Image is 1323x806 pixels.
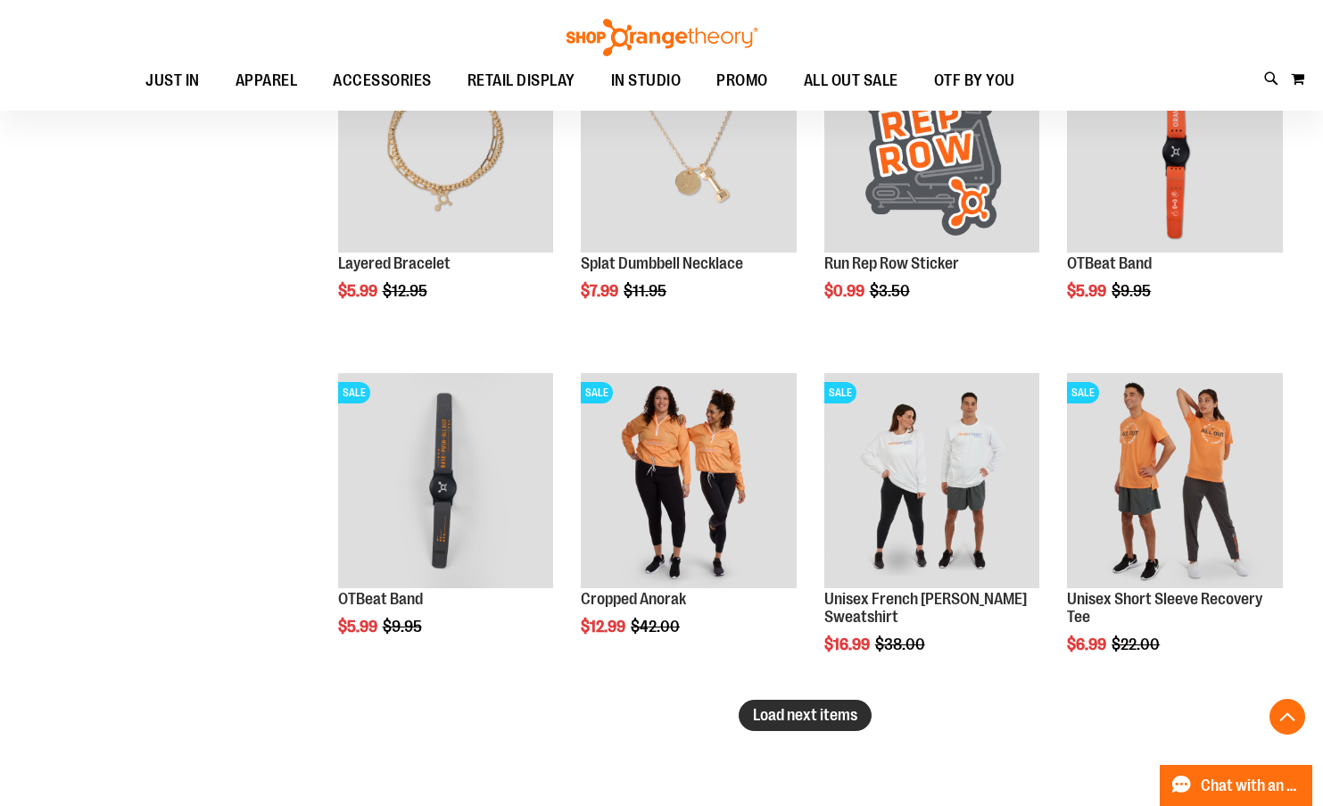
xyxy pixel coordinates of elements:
span: $9.95 [1112,282,1153,300]
span: $5.99 [338,282,380,300]
span: OTF BY YOU [934,61,1015,101]
a: Unisex French [PERSON_NAME] Sweatshirt [824,590,1027,626]
span: PROMO [716,61,768,101]
div: product [815,28,1049,345]
div: product [1058,364,1292,699]
div: product [815,364,1049,699]
a: OTBeat BandSALE [338,373,554,592]
a: OTBeat Band [338,590,423,608]
span: $12.99 [581,618,628,636]
a: Run Rep Row Sticker [824,254,959,272]
span: ALL OUT SALE [804,61,898,101]
img: Unisex Short Sleeve Recovery Tee primary image [1067,373,1283,589]
a: Unisex Short Sleeve Recovery Tee [1067,590,1262,626]
span: SALE [1067,382,1099,403]
span: SALE [338,382,370,403]
a: Unisex French Terry Crewneck Sweatshirt primary imageSALE [824,373,1040,592]
button: Load next items [739,700,872,731]
div: product [572,364,806,681]
a: OTBeat Band [1067,254,1152,272]
span: $7.99 [581,282,621,300]
span: APPAREL [236,61,298,101]
img: OTBeat Band [338,373,554,589]
img: Shop Orangetheory [564,19,760,56]
span: Chat with an Expert [1201,777,1302,794]
span: $0.99 [824,282,867,300]
a: Splat Dumbbell Necklace [581,254,743,272]
img: Layered Bracelet [338,37,554,253]
span: SALE [824,382,856,403]
span: $22.00 [1112,636,1162,653]
a: Unisex Short Sleeve Recovery Tee primary imageSALE [1067,373,1283,592]
img: Unisex French Terry Crewneck Sweatshirt primary image [824,373,1040,589]
img: Cropped Anorak primary image [581,373,797,589]
span: $16.99 [824,636,872,653]
img: OTBeat Band [1067,37,1283,253]
span: RETAIL DISPLAY [467,61,575,101]
span: $11.95 [624,282,669,300]
span: $5.99 [338,618,380,636]
div: product [329,28,563,345]
div: product [329,364,563,681]
a: Cropped Anorak primary imageSALE [581,373,797,592]
span: IN STUDIO [611,61,682,101]
span: $6.99 [1067,636,1109,653]
span: $3.50 [870,282,913,300]
span: SALE [581,382,613,403]
div: product [572,28,806,345]
span: Load next items [753,706,857,724]
span: $12.95 [383,282,430,300]
div: product [1058,28,1292,345]
a: OTBeat BandSALE [1067,37,1283,255]
span: $38.00 [875,636,928,653]
span: $5.99 [1067,282,1109,300]
img: Run Rep Row Sticker [824,37,1040,253]
span: ACCESSORIES [333,61,432,101]
button: Chat with an Expert [1160,765,1313,806]
a: Layered BraceletSALE [338,37,554,255]
a: Layered Bracelet [338,254,451,272]
span: JUST IN [145,61,200,101]
img: Front facing view of plus Necklace - Gold [581,37,797,253]
a: Front facing view of plus Necklace - GoldSALE [581,37,797,255]
a: Cropped Anorak [581,590,686,608]
a: Run Rep Row StickerSALE [824,37,1040,255]
span: $42.00 [631,618,682,636]
button: Back To Top [1269,699,1305,735]
span: $9.95 [383,618,425,636]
